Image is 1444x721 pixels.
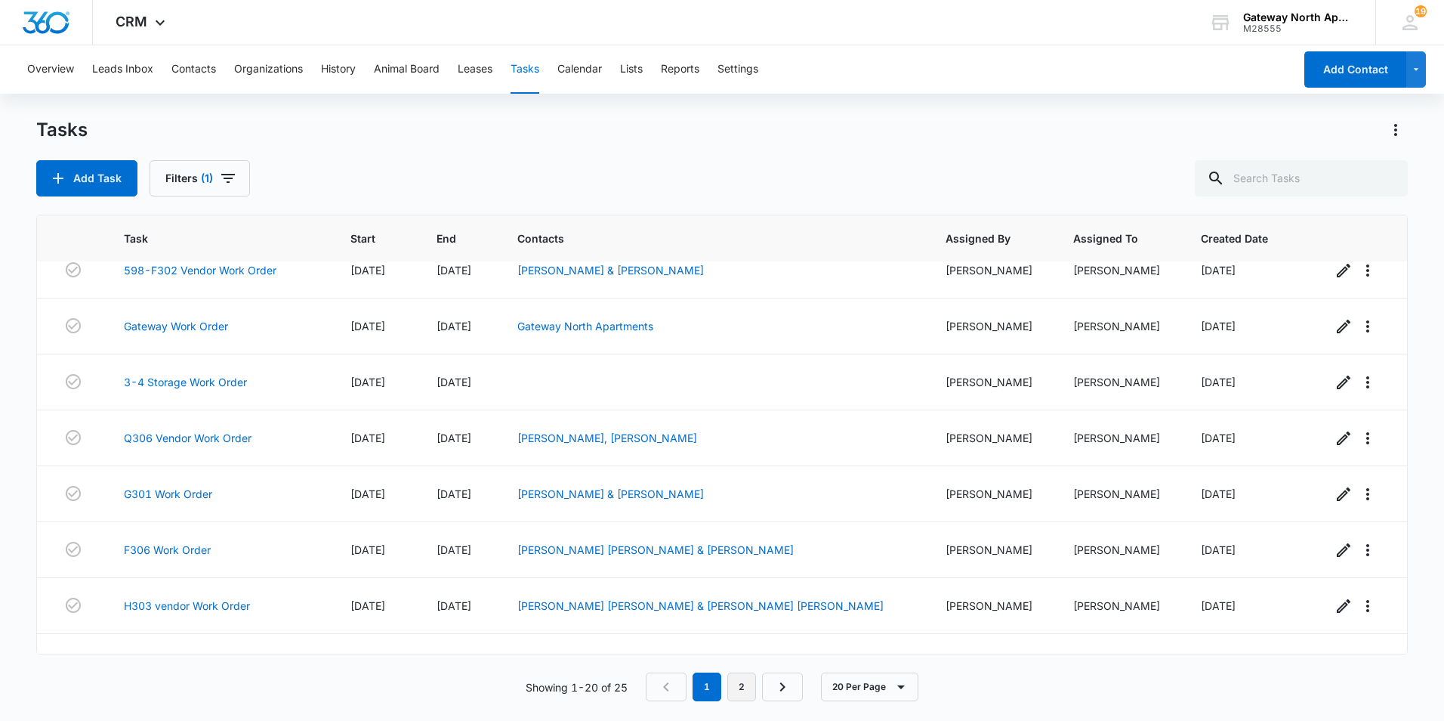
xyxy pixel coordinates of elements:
div: notifications count [1415,5,1427,17]
div: [PERSON_NAME] [1073,430,1165,446]
span: 19 [1415,5,1427,17]
span: [DATE] [437,487,471,500]
button: Tasks [511,45,539,94]
span: Start [350,231,378,246]
a: 598-F302 Vendor Work Order [124,262,276,278]
a: Gateway Work Order [124,318,228,334]
a: Q306 Vendor Work Order [124,430,251,446]
span: Created Date [1201,231,1273,246]
em: 1 [693,673,721,701]
span: Task [124,231,292,246]
a: [PERSON_NAME] & [PERSON_NAME] [517,487,704,500]
span: [DATE] [1201,599,1236,612]
span: [DATE] [437,432,471,444]
span: [DATE] [437,543,471,556]
div: [PERSON_NAME] [946,430,1037,446]
span: Assigned To [1073,231,1143,246]
span: [DATE] [350,376,385,388]
button: Overview [27,45,74,94]
a: 3-4 Storage Work Order [124,374,247,390]
a: H303 vendor Work Order [124,598,250,614]
span: CRM [116,14,147,29]
h1: Tasks [36,119,88,141]
span: Contacts [517,231,887,246]
a: Page 2 [727,673,756,701]
button: History [321,45,356,94]
span: [DATE] [437,320,471,333]
div: [PERSON_NAME] [1073,262,1165,278]
a: G301 Work Order [124,486,212,502]
span: [DATE] [1201,264,1236,277]
button: Filters(1) [150,160,250,196]
a: Next Page [762,673,803,701]
span: End [437,231,459,246]
button: Add Task [36,160,137,196]
span: [DATE] [350,543,385,556]
nav: Pagination [646,673,803,701]
span: [DATE] [437,264,471,277]
div: account name [1243,11,1353,23]
div: account id [1243,23,1353,34]
div: [PERSON_NAME] [946,374,1037,390]
div: [PERSON_NAME] [1073,486,1165,502]
div: [PERSON_NAME] [1073,374,1165,390]
a: [PERSON_NAME], [PERSON_NAME] [517,432,697,444]
div: [PERSON_NAME] [1073,542,1165,558]
div: [PERSON_NAME] [946,486,1037,502]
a: [PERSON_NAME] & [PERSON_NAME] [517,264,704,277]
button: Leases [458,45,492,94]
span: [DATE] [350,432,385,444]
button: Reports [661,45,699,94]
button: Organizations [234,45,303,94]
div: [PERSON_NAME] [946,542,1037,558]
button: Actions [1384,118,1408,142]
span: [DATE] [1201,376,1236,388]
span: [DATE] [1201,487,1236,500]
button: 20 Per Page [821,673,918,701]
button: Settings [717,45,758,94]
div: [PERSON_NAME] [946,262,1037,278]
input: Search Tasks [1195,160,1408,196]
a: [PERSON_NAME] [PERSON_NAME] & [PERSON_NAME] [517,543,794,556]
div: [PERSON_NAME] [946,318,1037,334]
span: Assigned By [946,231,1015,246]
span: (1) [201,173,213,184]
p: Showing 1-20 of 25 [526,679,628,695]
span: [DATE] [437,376,471,388]
button: Add Contact [1304,51,1406,88]
span: [DATE] [350,487,385,500]
span: [DATE] [350,320,385,333]
button: Lists [620,45,643,94]
span: [DATE] [350,264,385,277]
button: Animal Board [374,45,440,94]
div: [PERSON_NAME] [1073,318,1165,334]
span: [DATE] [1201,320,1236,333]
span: [DATE] [1201,543,1236,556]
span: [DATE] [437,599,471,612]
button: Calendar [557,45,602,94]
a: Gateway North Apartments [517,320,653,333]
div: [PERSON_NAME] [946,598,1037,614]
button: Contacts [171,45,216,94]
div: [PERSON_NAME] [1073,598,1165,614]
button: Leads Inbox [92,45,153,94]
a: F306 Work Order [124,542,211,558]
a: [PERSON_NAME] [PERSON_NAME] & [PERSON_NAME] [PERSON_NAME] [517,599,884,612]
span: [DATE] [350,599,385,612]
span: [DATE] [1201,432,1236,444]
